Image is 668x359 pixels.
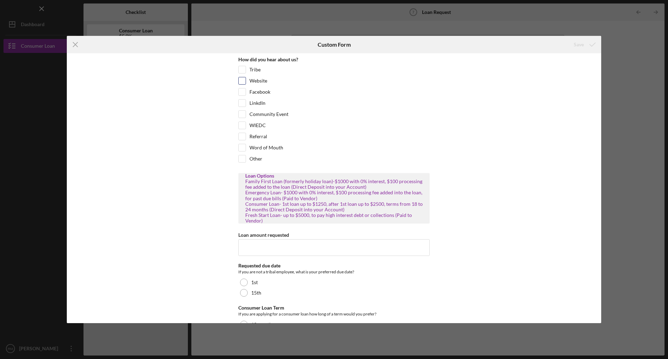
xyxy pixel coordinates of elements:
label: 15th [251,290,261,296]
label: Website [249,77,267,84]
button: Save [567,38,601,52]
div: If you are applying for a consumer loan how long of a term would you prefer? [238,311,430,318]
div: Requested due date [238,263,430,268]
label: Loan amount requested [238,232,289,238]
div: Family First Loan (formerly holiday loan)-$1000 with 0% interest, $100 processing fee added to th... [245,179,423,224]
label: LinkdIn [249,100,265,107]
label: WIEDC [249,122,266,129]
div: Consumer Loan Term [238,305,430,311]
div: Save [574,38,584,52]
label: Referral [249,133,267,140]
label: Word of Mouth [249,144,283,151]
div: How did you hear about us? [238,57,430,62]
label: Tribe [249,66,261,73]
label: Other [249,155,262,162]
label: 1st [251,280,258,285]
h6: Custom Form [318,41,351,48]
div: Loan Options [245,173,423,179]
div: If you are not a tribal employee, what is your preferred due date? [238,268,430,275]
label: Facebook [249,88,270,95]
label: Community Event [249,111,288,118]
label: 18 months [251,322,274,327]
